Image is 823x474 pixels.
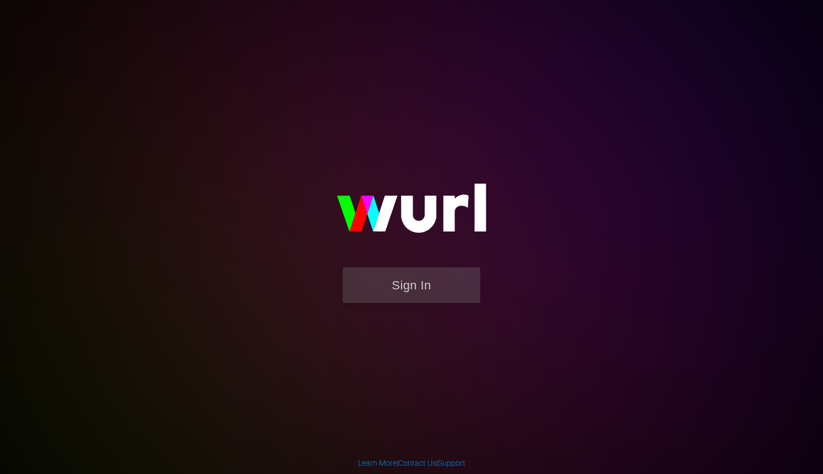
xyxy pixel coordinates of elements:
[358,459,397,467] a: Learn More
[438,459,465,467] a: Support
[398,459,436,467] a: Contact Us
[358,457,465,468] div: | |
[343,267,480,303] button: Sign In
[301,160,522,267] img: wurl-logo-on-black-223613ac3d8ba8fe6dc639794a292ebdb59501304c7dfd60c99c58986ef67473.svg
